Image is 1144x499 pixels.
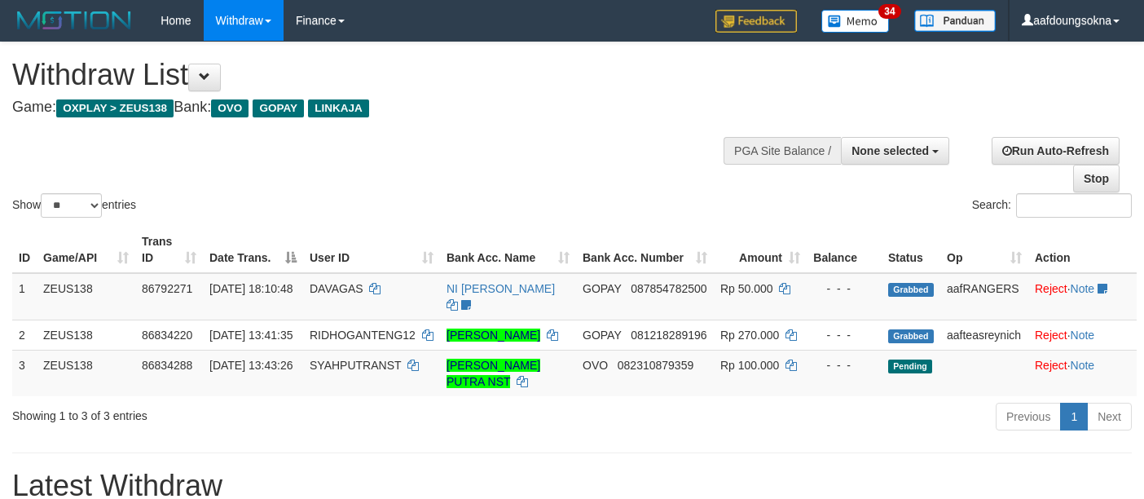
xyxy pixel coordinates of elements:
[914,10,996,32] img: panduan.png
[310,359,401,372] span: SYAHPUTRANST
[1071,329,1095,342] a: Note
[41,193,102,218] select: Showentries
[940,273,1028,320] td: aafRANGERS
[12,8,136,33] img: MOTION_logo.png
[308,99,369,117] span: LINKAJA
[37,350,135,396] td: ZEUS138
[807,227,882,273] th: Balance
[1071,282,1095,295] a: Note
[724,137,841,165] div: PGA Site Balance /
[821,10,890,33] img: Button%20Memo.svg
[12,350,37,396] td: 3
[813,280,875,297] div: - - -
[1035,282,1067,295] a: Reject
[720,359,779,372] span: Rp 100.000
[211,99,249,117] span: OVO
[1073,165,1120,192] a: Stop
[888,360,932,373] span: Pending
[209,359,293,372] span: [DATE] 13:43:26
[940,320,1028,350] td: aafteasreynich
[12,99,746,116] h4: Game: Bank:
[813,357,875,373] div: - - -
[1035,359,1067,372] a: Reject
[203,227,303,273] th: Date Trans.: activate to sort column descending
[209,329,293,342] span: [DATE] 13:41:35
[142,282,192,295] span: 86792271
[992,137,1120,165] a: Run Auto-Refresh
[996,403,1061,431] a: Previous
[940,227,1028,273] th: Op: activate to sort column ascending
[1028,320,1137,350] td: ·
[12,193,136,218] label: Show entries
[715,10,797,33] img: Feedback.jpg
[1087,403,1132,431] a: Next
[1028,350,1137,396] td: ·
[1028,227,1137,273] th: Action
[583,329,621,342] span: GOPAY
[310,329,416,342] span: RIDHOGANTENG12
[447,359,540,388] a: [PERSON_NAME] PUTRA NST
[583,282,621,295] span: GOPAY
[714,227,807,273] th: Amount: activate to sort column ascending
[142,329,192,342] span: 86834220
[882,227,940,273] th: Status
[12,59,746,91] h1: Withdraw List
[720,329,779,342] span: Rp 270.000
[135,227,203,273] th: Trans ID: activate to sort column ascending
[142,359,192,372] span: 86834288
[209,282,293,295] span: [DATE] 18:10:48
[56,99,174,117] span: OXPLAY > ZEUS138
[1016,193,1132,218] input: Search:
[1028,273,1137,320] td: ·
[1071,359,1095,372] a: Note
[841,137,949,165] button: None selected
[851,144,929,157] span: None selected
[972,193,1132,218] label: Search:
[447,282,555,295] a: NI [PERSON_NAME]
[576,227,714,273] th: Bank Acc. Number: activate to sort column ascending
[813,327,875,343] div: - - -
[37,273,135,320] td: ZEUS138
[12,227,37,273] th: ID
[37,320,135,350] td: ZEUS138
[12,273,37,320] td: 1
[253,99,304,117] span: GOPAY
[12,401,464,424] div: Showing 1 to 3 of 3 entries
[440,227,576,273] th: Bank Acc. Name: activate to sort column ascending
[631,329,706,342] span: Copy 081218289196 to clipboard
[447,329,540,342] a: [PERSON_NAME]
[631,282,706,295] span: Copy 087854782500 to clipboard
[1035,329,1067,342] a: Reject
[12,320,37,350] td: 2
[888,283,934,297] span: Grabbed
[888,329,934,343] span: Grabbed
[303,227,440,273] th: User ID: activate to sort column ascending
[310,282,363,295] span: DAVAGAS
[618,359,693,372] span: Copy 082310879359 to clipboard
[1060,403,1088,431] a: 1
[720,282,773,295] span: Rp 50.000
[878,4,900,19] span: 34
[37,227,135,273] th: Game/API: activate to sort column ascending
[583,359,608,372] span: OVO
